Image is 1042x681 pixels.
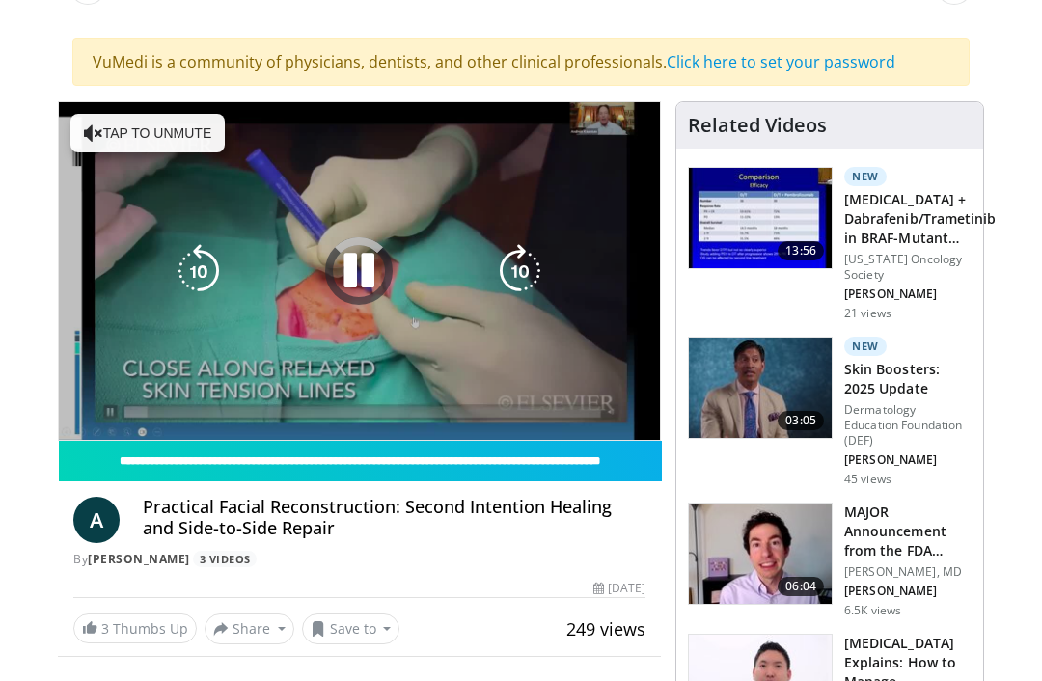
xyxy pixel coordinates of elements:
h3: [MEDICAL_DATA] + Dabrafenib/Trametinib in BRAF-Mutant Anaplastic Thyr… [844,190,996,248]
p: [PERSON_NAME], MD [844,564,972,580]
img: ac96c57d-e06d-4717-9298-f980d02d5bc0.150x105_q85_crop-smart_upscale.jpg [689,168,832,268]
p: Dermatology Education Foundation (DEF) [844,402,972,449]
span: 06:04 [778,577,824,596]
a: 3 Thumbs Up [73,613,197,643]
p: [PERSON_NAME] [844,584,972,599]
p: 21 views [844,306,891,321]
p: New [844,167,887,186]
h3: Skin Boosters: 2025 Update [844,360,972,398]
p: New [844,337,887,356]
div: By [73,551,645,568]
button: Share [205,613,294,644]
a: 3 Videos [193,551,257,567]
p: [PERSON_NAME] [844,286,996,302]
a: A [73,497,120,543]
h3: MAJOR Announcement from the FDA About [MEDICAL_DATA] Products | De… [844,503,972,560]
span: 13:56 [778,241,824,260]
h4: Related Videos [688,114,827,137]
p: 45 views [844,472,891,487]
a: 03:05 New Skin Boosters: 2025 Update Dermatology Education Foundation (DEF) [PERSON_NAME] 45 views [688,337,972,487]
p: 6.5K views [844,603,901,618]
div: VuMedi is a community of physicians, dentists, and other clinical professionals. [72,38,970,86]
div: [DATE] [593,580,645,597]
span: 249 views [566,617,645,640]
p: [PERSON_NAME] [844,452,972,468]
a: 06:04 MAJOR Announcement from the FDA About [MEDICAL_DATA] Products | De… [PERSON_NAME], MD [PERS... [688,503,972,618]
img: b8d0b268-5ea7-42fe-a1b9-7495ab263df8.150x105_q85_crop-smart_upscale.jpg [689,504,832,604]
video-js: Video Player [59,102,660,440]
a: [PERSON_NAME] [88,551,190,567]
a: 13:56 New [MEDICAL_DATA] + Dabrafenib/Trametinib in BRAF-Mutant Anaplastic Thyr… [US_STATE] Oncol... [688,167,972,321]
img: 5d8405b0-0c3f-45ed-8b2f-ed15b0244802.150x105_q85_crop-smart_upscale.jpg [689,338,832,438]
span: 3 [101,619,109,638]
p: [US_STATE] Oncology Society [844,252,996,283]
span: 03:05 [778,411,824,430]
h4: Practical Facial Reconstruction: Second Intention Healing and Side-to-Side Repair [143,497,645,538]
button: Tap to unmute [70,114,225,152]
a: Click here to set your password [667,51,895,72]
button: Save to [302,613,400,644]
